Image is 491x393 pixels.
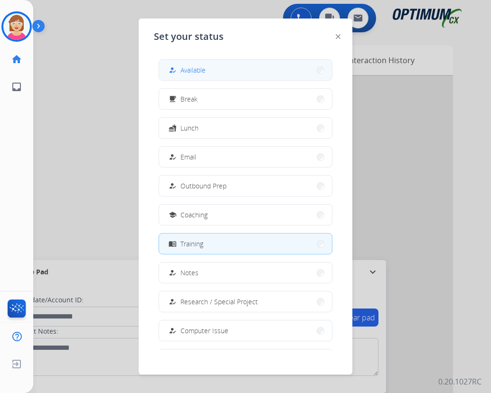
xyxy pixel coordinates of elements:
button: Break [159,89,332,109]
span: Available [180,65,206,75]
span: Training [180,239,203,249]
mat-icon: how_to_reg [169,66,177,74]
button: Lunch [159,118,332,138]
button: Computer Issue [159,320,332,341]
span: Notes [180,268,198,278]
button: Internet Issue [159,349,332,370]
mat-icon: inbox [11,81,22,93]
mat-icon: how_to_reg [169,153,177,161]
button: Research / Special Project [159,291,332,312]
mat-icon: how_to_reg [169,298,177,306]
button: Outbound Prep [159,176,332,196]
mat-icon: how_to_reg [169,327,177,335]
button: Coaching [159,205,332,225]
p: 0.20.1027RC [438,376,482,387]
span: Set your status [154,30,224,43]
button: Email [159,147,332,167]
mat-icon: menu_book [169,240,177,248]
span: Computer Issue [180,326,228,336]
span: Research / Special Project [180,297,258,307]
mat-icon: school [169,211,177,219]
mat-icon: free_breakfast [169,95,177,103]
span: Outbound Prep [180,181,227,191]
span: Break [180,94,198,104]
span: Email [180,152,196,162]
span: Lunch [180,123,198,133]
mat-icon: how_to_reg [169,182,177,190]
mat-icon: home [11,54,22,65]
span: Coaching [180,210,208,220]
button: Available [159,60,332,80]
button: Training [159,234,332,254]
mat-icon: how_to_reg [169,269,177,277]
button: Notes [159,262,332,283]
img: close-button [336,34,340,39]
img: avatar [3,13,30,40]
mat-icon: fastfood [169,124,177,132]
